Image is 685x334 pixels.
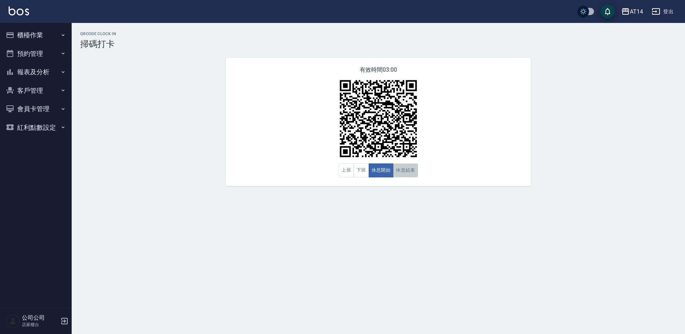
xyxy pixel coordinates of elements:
button: 預約管理 [3,44,69,63]
button: 上班 [339,163,354,177]
button: save [600,4,615,19]
button: 客戶管理 [3,81,69,100]
button: 報表及分析 [3,63,69,81]
button: 休息開始 [369,163,394,177]
button: 登出 [649,5,676,18]
h3: 掃碼打卡 [80,39,676,49]
button: 櫃檯作業 [3,26,69,44]
h5: 公司公司 [22,314,58,321]
button: 紅利點數設定 [3,118,69,137]
button: 下班 [354,163,369,177]
div: AT14 [630,7,643,16]
img: Person [6,314,20,328]
img: Logo [9,6,29,15]
div: 有效時間 03:00 [226,58,531,186]
button: 休息結束 [393,163,418,177]
button: AT14 [618,4,646,19]
p: 店家櫃台 [22,321,58,328]
h2: QRcode Clock In [80,32,676,36]
button: 會員卡管理 [3,100,69,118]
